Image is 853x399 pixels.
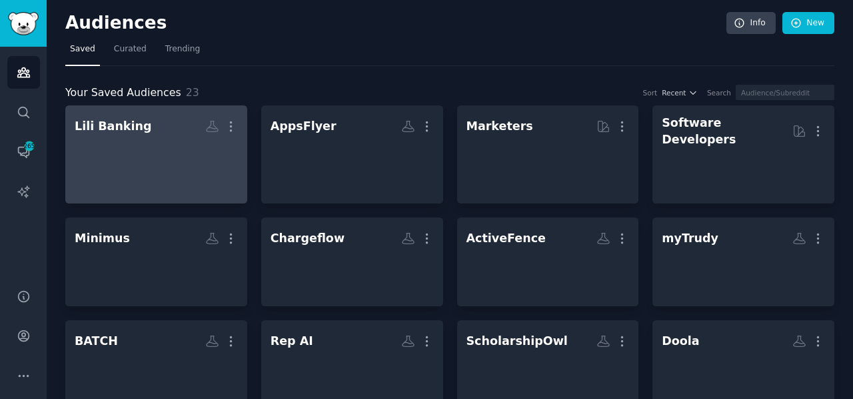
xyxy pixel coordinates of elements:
[271,230,345,247] div: Chargeflow
[261,105,443,204] a: AppsFlyer
[7,135,40,168] a: 265
[707,88,731,97] div: Search
[23,141,35,151] span: 265
[65,39,100,66] a: Saved
[466,333,568,350] div: ScholarshipOwl
[457,218,639,306] a: ActiveFence
[8,12,39,35] img: GummySearch logo
[457,105,639,204] a: Marketers
[70,43,95,55] span: Saved
[165,43,200,55] span: Trending
[652,105,834,204] a: Software Developers
[161,39,205,66] a: Trending
[75,333,118,350] div: BATCH
[65,218,247,306] a: Minimus
[662,333,699,350] div: Doola
[65,105,247,204] a: Lili Banking
[662,230,718,247] div: myTrudy
[65,85,181,101] span: Your Saved Audiences
[109,39,151,66] a: Curated
[662,88,686,97] span: Recent
[75,230,130,247] div: Minimus
[466,118,533,135] div: Marketers
[782,12,834,35] a: New
[75,118,151,135] div: Lili Banking
[271,118,337,135] div: AppsFlyer
[114,43,147,55] span: Curated
[186,86,199,99] span: 23
[65,13,726,34] h2: Audiences
[271,333,313,350] div: Rep AI
[662,88,698,97] button: Recent
[652,218,834,306] a: myTrudy
[736,85,834,100] input: Audience/Subreddit
[662,115,792,147] div: Software Developers
[466,230,546,247] div: ActiveFence
[261,218,443,306] a: Chargeflow
[643,88,658,97] div: Sort
[726,12,776,35] a: Info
